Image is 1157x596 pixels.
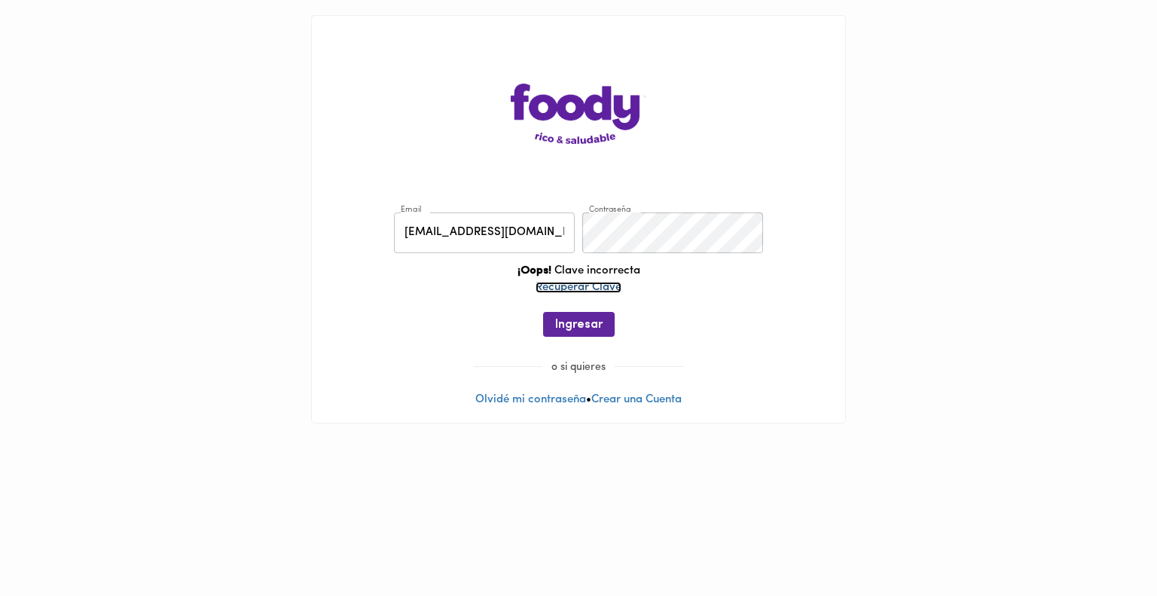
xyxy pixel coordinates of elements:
[312,16,845,423] div: •
[555,318,603,332] span: Ingresar
[543,312,615,337] button: Ingresar
[536,282,621,293] a: Recuperar Clave
[394,212,575,254] input: pepitoperez@gmail.com
[517,265,551,277] b: ¡Oops!
[1070,509,1142,581] iframe: Messagebird Livechat Widget
[327,263,830,311] div: Clave incorrecta
[542,362,615,373] span: o si quieres
[591,394,682,405] a: Crear una Cuenta
[511,84,646,144] img: logo-main-page.png
[475,394,586,405] a: Olvidé mi contraseña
